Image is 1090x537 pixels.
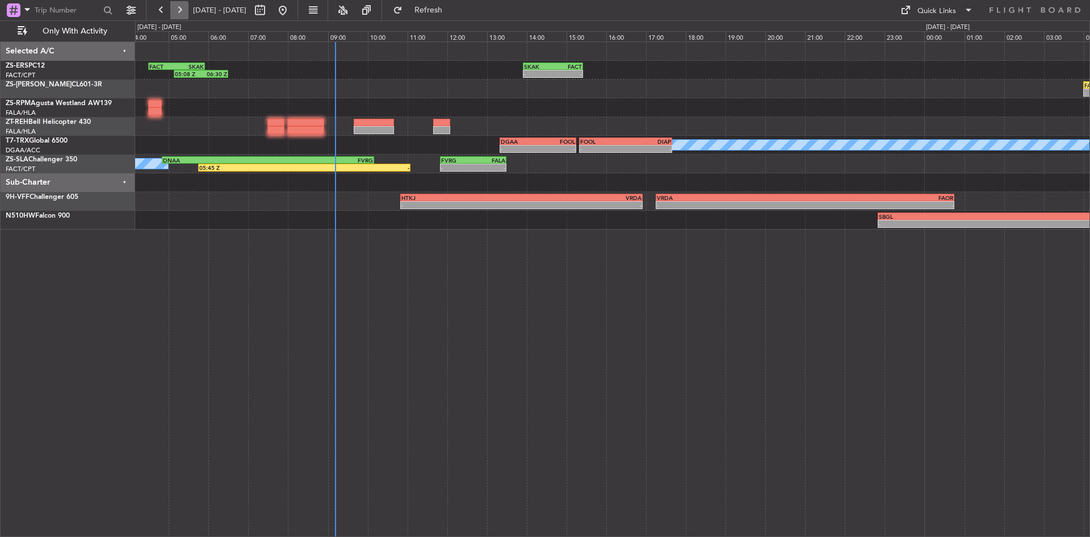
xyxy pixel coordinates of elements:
div: VRDA [657,194,805,201]
div: - [538,145,575,152]
div: - [304,164,409,171]
a: T7-TRXGlobal 6500 [6,138,68,144]
div: FACT [553,63,582,70]
span: ZS-RPM [6,100,31,107]
div: 04:00 [129,31,169,41]
div: 20:00 [765,31,805,41]
span: ZS-[PERSON_NAME] [6,81,72,88]
span: ZS-SLA [6,156,28,163]
a: FACT/CPT [6,165,35,173]
div: DNAA [163,157,268,164]
a: ZS-RPMAgusta Westland AW139 [6,100,112,107]
div: 02:00 [1004,31,1044,41]
div: FOOL [580,138,626,145]
div: - [805,202,953,209]
div: 03:00 [1044,31,1084,41]
div: - [553,70,582,77]
div: [DATE] - [DATE] [137,23,181,32]
div: 15:00 [567,31,606,41]
div: SKAK [524,63,553,70]
a: FALA/HLA [6,127,36,136]
input: Trip Number [35,2,100,19]
div: - [521,202,641,209]
div: - [473,164,506,171]
div: 01:00 [965,31,1004,41]
span: N510HW [6,213,35,219]
div: DGAA [501,138,538,145]
button: Quick Links [895,1,979,19]
div: 13:00 [487,31,527,41]
div: DIAP [626,138,671,145]
div: 19:00 [726,31,765,41]
div: 06:30 Z [201,70,227,77]
div: [DATE] - [DATE] [926,23,970,32]
div: 00:00 [924,31,964,41]
div: 06:00 [208,31,248,41]
a: ZT-REHBell Helicopter 430 [6,119,91,126]
a: 9H-VFFChallenger 605 [6,194,78,201]
div: 07:00 [248,31,288,41]
div: 09:00 [328,31,368,41]
a: ZS-[PERSON_NAME]CL601-3R [6,81,102,88]
div: 23:00 [884,31,924,41]
span: ZT-REH [6,119,28,126]
a: DGAA/ACC [6,146,40,155]
div: 05:45 Z [199,164,304,171]
div: FVRG [441,157,473,164]
div: - [441,164,473,171]
div: SKAK [177,63,204,70]
span: ZS-ERS [6,63,28,69]
span: T7-TRX [6,138,29,144]
div: 18:00 [686,31,726,41]
button: Only With Activity [12,22,123,40]
span: Only With Activity [30,27,120,35]
div: - [657,202,805,209]
div: 22:00 [845,31,884,41]
div: - [626,145,671,152]
div: Quick Links [917,6,956,17]
div: 17:00 [646,31,686,41]
div: 05:08 Z [175,70,201,77]
div: 14:00 [527,31,567,41]
div: FVRG [268,157,373,164]
div: VRDA [521,194,641,201]
div: 21:00 [805,31,845,41]
div: 11:00 [408,31,447,41]
div: - [501,145,538,152]
div: 05:00 [169,31,208,41]
div: FACT [149,63,177,70]
button: Refresh [388,1,456,19]
span: 9H-VFF [6,194,30,201]
div: FALA [473,157,506,164]
div: FOOL [538,138,575,145]
div: HTKJ [401,194,521,201]
div: 12:00 [447,31,487,41]
a: ZS-SLAChallenger 350 [6,156,77,163]
div: FAOR [805,194,953,201]
div: 08:00 [288,31,328,41]
a: FALA/HLA [6,109,36,117]
div: - [524,70,553,77]
div: 10:00 [368,31,408,41]
a: ZS-ERSPC12 [6,63,45,69]
div: 16:00 [606,31,646,41]
span: Refresh [405,6,452,14]
a: FACT/CPT [6,71,35,80]
a: N510HWFalcon 900 [6,213,70,219]
div: - [580,145,626,152]
span: [DATE] - [DATE] [193,5,246,15]
div: - [401,202,521,209]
